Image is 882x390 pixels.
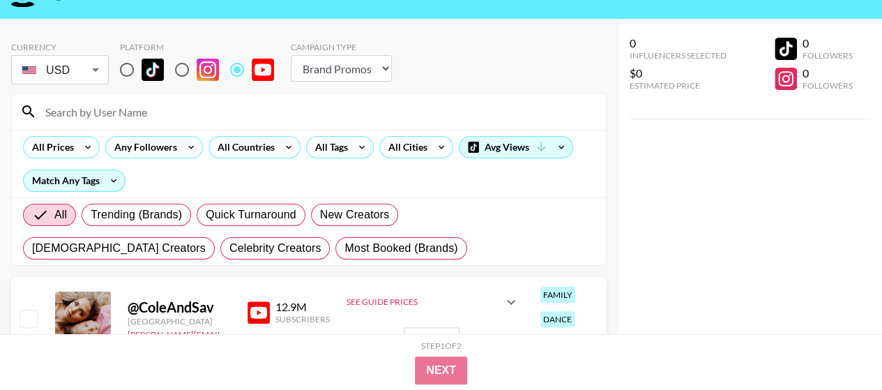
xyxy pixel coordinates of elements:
[347,297,503,307] div: See Guide Prices
[14,58,106,82] div: USD
[54,207,67,223] span: All
[248,333,314,343] button: View Full Stats
[459,137,572,158] div: Avg Views
[120,42,285,52] div: Platform
[229,240,321,257] span: Celebrity Creators
[380,137,430,158] div: All Cities
[128,299,231,316] div: @ ColeAndSav
[24,137,77,158] div: All Prices
[630,80,727,91] div: Estimated Price
[320,207,390,223] span: New Creators
[11,42,109,52] div: Currency
[812,320,865,373] iframe: Drift Widget Chat Controller
[347,285,519,319] div: See Guide Prices
[630,50,727,61] div: Influencers Selected
[630,66,727,80] div: $0
[32,240,206,257] span: [DEMOGRAPHIC_DATA] Creators
[803,36,853,50] div: 0
[275,314,330,324] div: Subscribers
[206,207,296,223] span: Quick Turnaround
[197,59,219,81] img: Instagram
[630,36,727,50] div: 0
[404,327,459,354] input: 70,000
[252,59,274,81] img: YouTube
[37,100,598,123] input: Search by User Name
[128,316,231,327] div: [GEOGRAPHIC_DATA]
[803,50,853,61] div: Followers
[415,357,467,384] button: Next
[421,340,462,351] div: Step 1 of 2
[540,287,575,303] div: family
[275,300,330,314] div: 12.9M
[128,327,334,340] a: [PERSON_NAME][EMAIL_ADDRESS][DOMAIN_NAME]
[803,80,853,91] div: Followers
[291,42,392,52] div: Campaign Type
[307,137,351,158] div: All Tags
[248,301,270,324] img: YouTube
[803,66,853,80] div: 0
[142,59,164,81] img: TikTok
[344,240,457,257] span: Most Booked (Brands)
[209,137,277,158] div: All Countries
[24,170,125,191] div: Match Any Tags
[106,137,180,158] div: Any Followers
[91,207,182,223] span: Trending (Brands)
[540,311,575,327] div: dance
